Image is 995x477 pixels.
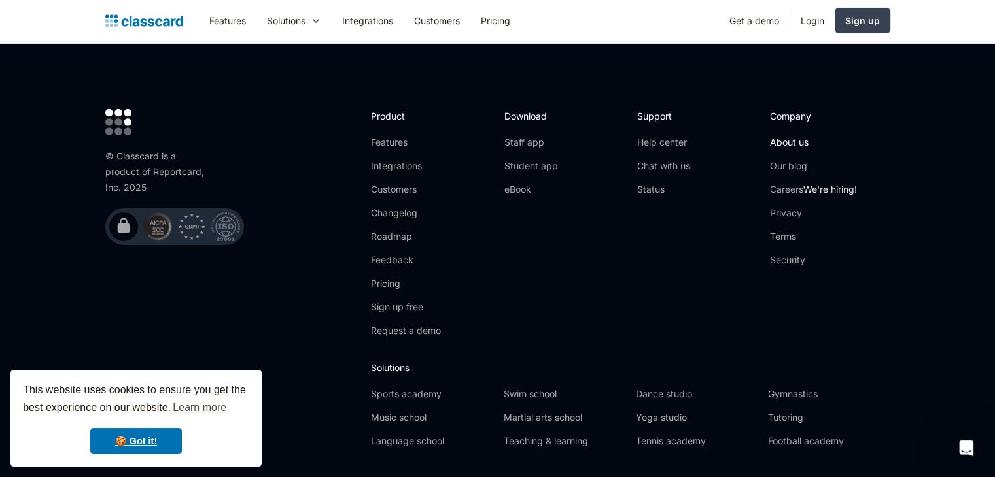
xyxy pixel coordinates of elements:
[770,109,857,123] h2: Company
[371,387,493,401] a: Sports academy
[371,109,441,123] h2: Product
[770,206,857,220] a: Privacy
[371,361,890,374] h2: Solutions
[371,136,441,149] a: Features
[719,6,790,35] a: Get a demo
[770,136,857,149] a: About us
[835,8,890,33] a: Sign up
[371,159,441,173] a: Integrations
[504,136,557,149] a: Staff app
[371,411,493,424] a: Music school
[503,411,625,424] a: Martial arts school
[105,12,183,30] a: home
[790,6,835,35] a: Login
[332,6,404,35] a: Integrations
[803,184,857,195] span: We're hiring!
[503,387,625,401] a: Swim school
[256,6,332,35] div: Solutions
[10,370,262,467] div: cookieconsent
[371,254,441,267] a: Feedback
[637,183,690,196] a: Status
[845,14,880,27] div: Sign up
[371,435,493,448] a: Language school
[951,433,982,464] iframe: Intercom live chat
[770,159,857,173] a: Our blog
[768,435,890,448] a: Football academy
[504,183,557,196] a: eBook
[768,411,890,424] a: Tutoring
[770,254,857,267] a: Security
[504,109,557,123] h2: Download
[637,136,690,149] a: Help center
[637,109,690,123] h2: Support
[770,183,857,196] a: CareersWe're hiring!
[503,435,625,448] a: Teaching & learning
[636,435,758,448] a: Tennis academy
[90,428,182,454] a: dismiss cookie message
[371,277,441,290] a: Pricing
[637,159,690,173] a: Chat with us
[636,411,758,424] a: Yoga studio
[371,206,441,220] a: Changelog
[199,6,256,35] a: Features
[768,387,890,401] a: Gymnastics
[371,230,441,243] a: Roadmap
[371,301,441,314] a: Sign up free
[636,387,758,401] a: Dance studio
[470,6,521,35] a: Pricing
[404,6,470,35] a: Customers
[105,148,210,195] div: © Classcard is a product of Reportcard, Inc. 2025
[171,398,228,418] a: learn more about cookies
[371,324,441,337] a: Request a demo
[371,183,441,196] a: Customers
[504,159,557,173] a: Student app
[23,382,249,418] span: This website uses cookies to ensure you get the best experience on our website.
[267,14,305,27] div: Solutions
[770,230,857,243] a: Terms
